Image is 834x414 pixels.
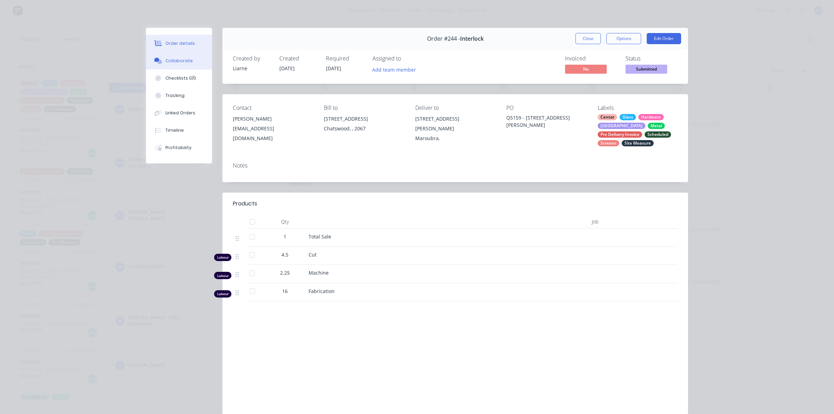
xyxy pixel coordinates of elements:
[506,105,586,111] div: PO
[165,58,193,64] div: Collaborate
[606,33,641,44] button: Options
[233,114,313,124] div: [PERSON_NAME]
[373,55,442,62] div: Assigned to
[326,65,341,72] span: [DATE]
[326,55,364,62] div: Required
[281,251,288,258] span: 4.5
[279,55,318,62] div: Created
[415,114,495,133] div: [STREET_ADDRESS][PERSON_NAME]
[647,33,681,44] button: Edit Order
[324,114,404,124] div: [STREET_ADDRESS]
[146,122,212,139] button: Timeline
[324,114,404,136] div: [STREET_ADDRESS]Chatswood, , 2067
[146,70,212,87] button: Checklists 0/0
[309,251,317,258] span: Cut
[625,55,678,62] div: Status
[598,131,642,138] div: Pre Delivery Invoice
[324,105,404,111] div: Bill to
[648,123,665,129] div: Metal
[279,65,295,72] span: [DATE]
[598,140,619,146] div: Screens
[264,215,306,229] div: Qty
[645,131,671,138] div: Scheduled
[427,35,460,42] span: Order #244 -
[622,140,654,146] div: Site Measure
[214,254,231,261] div: Labour
[282,287,288,295] span: 16
[373,65,420,74] button: Add team member
[415,105,495,111] div: Deliver to
[165,75,196,81] div: Checklists 0/0
[165,145,191,151] div: Profitability
[506,114,586,129] div: Q5159 - [STREET_ADDRESS][PERSON_NAME]
[233,114,313,143] div: [PERSON_NAME][EMAIL_ADDRESS][DOMAIN_NAME]
[415,114,495,143] div: [STREET_ADDRESS][PERSON_NAME]Maroubra,
[549,215,601,229] div: Job
[309,269,329,276] span: Machine
[214,290,231,298] div: Labour
[280,269,290,276] span: 2.25
[146,52,212,70] button: Collaborate
[284,233,286,240] span: 1
[233,124,313,143] div: [EMAIL_ADDRESS][DOMAIN_NAME]
[233,162,678,169] div: Notes
[620,114,636,120] div: Glass
[309,233,331,240] span: Total Sale
[233,105,313,111] div: Contact
[460,35,484,42] span: Interlock
[146,35,212,52] button: Order details
[309,288,335,294] span: Fabrication
[598,105,678,111] div: Labels
[233,65,271,72] div: Liarne
[165,127,184,133] div: Timeline
[598,114,617,120] div: Centor
[233,200,257,208] div: Products
[565,55,617,62] div: Invoiced
[165,92,185,99] div: Tracking
[146,104,212,122] button: Linked Orders
[233,55,271,62] div: Created by
[638,114,664,120] div: Hardware
[598,123,645,129] div: [GEOGRAPHIC_DATA]
[146,87,212,104] button: Tracking
[565,65,607,73] span: No
[324,124,404,133] div: Chatswood, , 2067
[415,133,495,143] div: Maroubra,
[369,65,420,74] button: Add team member
[625,65,667,75] button: Submitted
[165,40,195,47] div: Order details
[575,33,601,44] button: Close
[214,272,231,279] div: Labour
[146,139,212,156] button: Profitability
[165,110,195,116] div: Linked Orders
[625,65,667,73] span: Submitted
